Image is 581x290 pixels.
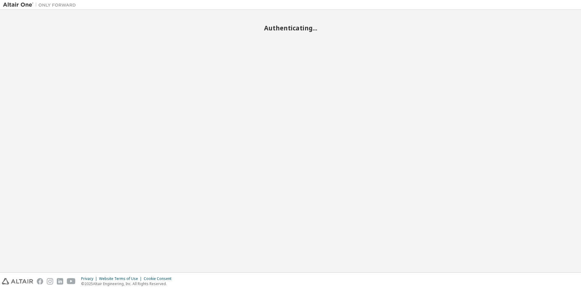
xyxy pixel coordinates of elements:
[57,278,63,285] img: linkedin.svg
[3,24,578,32] h2: Authenticating...
[81,281,175,286] p: © 2025 Altair Engineering, Inc. All Rights Reserved.
[47,278,53,285] img: instagram.svg
[37,278,43,285] img: facebook.svg
[99,276,144,281] div: Website Terms of Use
[3,2,79,8] img: Altair One
[67,278,76,285] img: youtube.svg
[2,278,33,285] img: altair_logo.svg
[144,276,175,281] div: Cookie Consent
[81,276,99,281] div: Privacy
